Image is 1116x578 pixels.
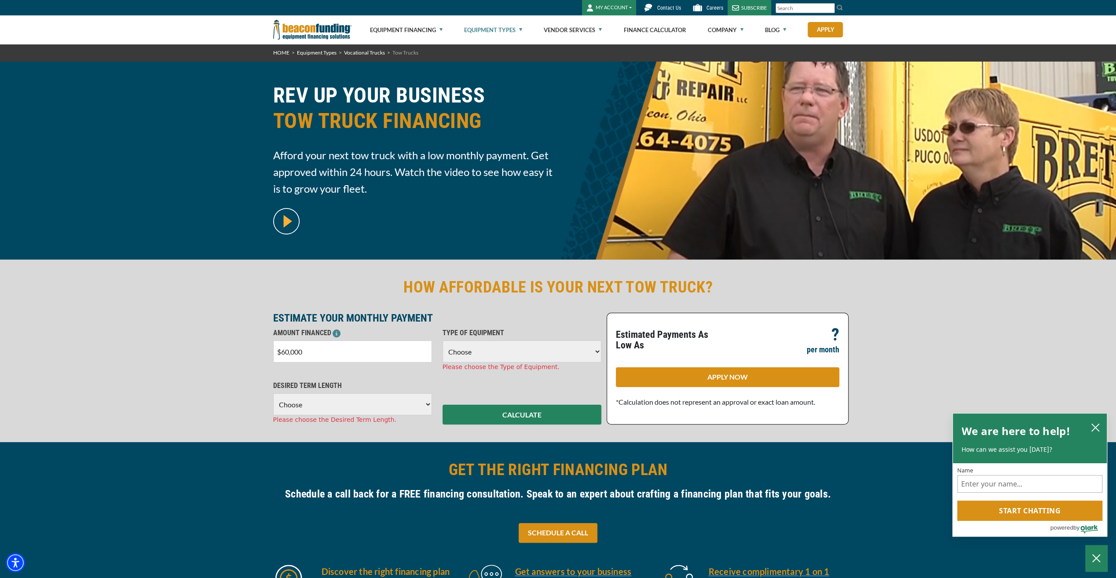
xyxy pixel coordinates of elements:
span: Tow Trucks [392,49,418,56]
a: Equipment Types [464,16,522,44]
a: Vocational Trucks [344,49,385,56]
span: TOW TRUCK FINANCING [273,108,553,134]
a: Company [708,16,743,44]
p: AMOUNT FINANCED [273,328,432,338]
span: *Calculation does not represent an approval or exact loan amount. [616,398,815,406]
a: Vendor Services [544,16,602,44]
a: Apply [808,22,843,37]
h4: Schedule a call back for a FREE financing consultation. Speak to an expert about crafting a finan... [273,487,843,501]
h1: REV UP YOUR BUSINESS [273,83,553,140]
h2: GET THE RIGHT FINANCING PLAN [273,460,843,480]
a: Equipment Types [297,49,337,56]
p: ESTIMATE YOUR MONTHLY PAYMENT [273,313,601,323]
div: olark chatbox [952,413,1107,537]
div: Accessibility Menu [6,553,25,572]
a: APPLY NOW [616,367,839,387]
img: video modal pop-up play button [273,208,300,234]
p: TYPE OF EQUIPMENT [443,328,601,338]
a: Clear search text [826,5,833,12]
button: CALCULATE [443,405,601,424]
p: DESIRED TERM LENGTH [273,380,432,391]
div: Please choose the Type of Equipment. [443,362,601,372]
span: by [1073,522,1079,533]
a: Equipment Financing [370,16,443,44]
p: Estimated Payments As Low As [616,329,722,351]
p: per month [807,344,839,355]
p: ? [831,329,839,340]
div: Please choose the Desired Term Length. [273,415,432,424]
img: Search [836,4,843,11]
img: Beacon Funding Corporation logo [273,15,351,44]
span: Contact Us [657,5,681,11]
a: Blog [765,16,786,44]
button: Close Chatbox [1085,545,1107,571]
a: Powered by Olark [1050,521,1107,536]
button: Start chatting [957,501,1102,521]
span: Careers [706,5,723,11]
label: Name [957,468,1102,473]
input: $ [273,340,432,362]
p: How can we assist you [DATE]? [962,445,1098,454]
span: powered [1050,522,1073,533]
h2: We are here to help! [962,422,1070,440]
button: close chatbox [1088,421,1102,433]
h2: HOW AFFORDABLE IS YOUR NEXT TOW TRUCK? [273,277,843,297]
a: Finance Calculator [623,16,686,44]
a: SCHEDULE A CALL - open in a new tab [519,523,597,543]
a: HOME [273,49,289,56]
input: Name [957,475,1102,493]
input: Search [776,3,835,13]
span: Afford your next tow truck with a low monthly payment. Get approved within 24 hours. Watch the vi... [273,147,553,197]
